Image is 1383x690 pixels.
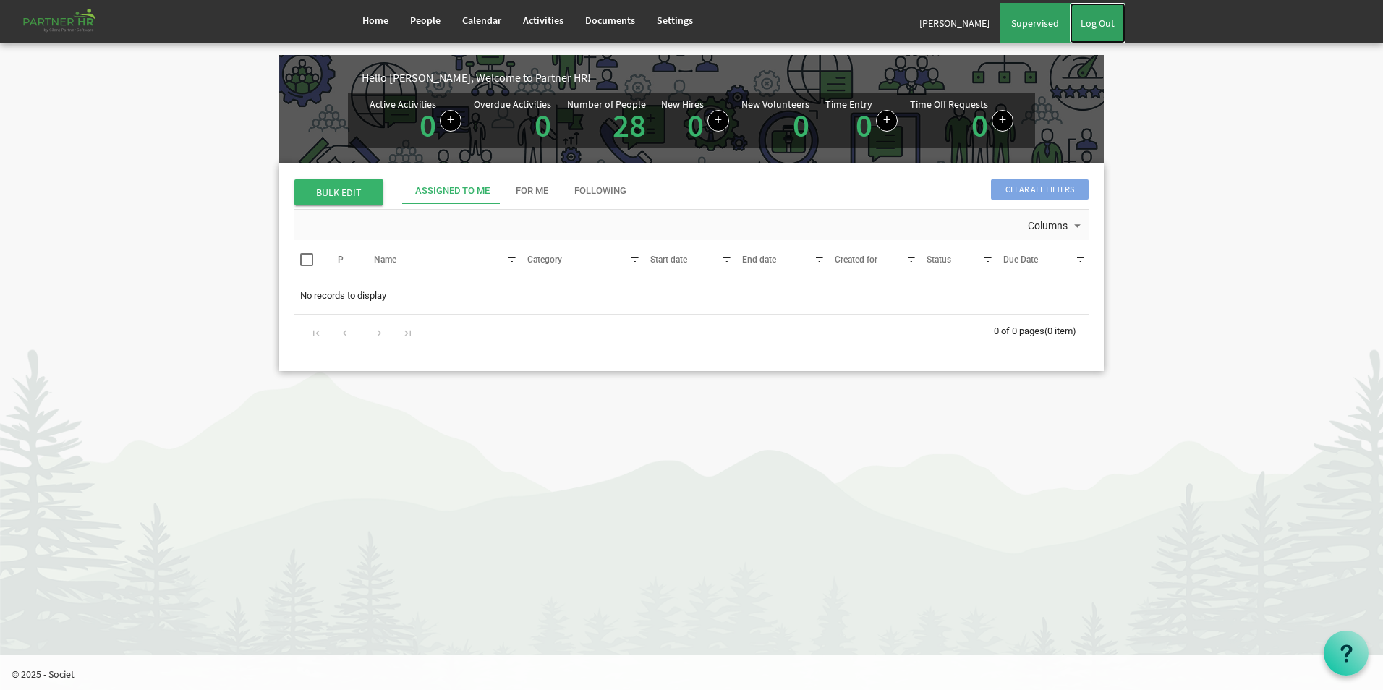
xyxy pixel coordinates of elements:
[910,99,988,109] div: Time Off Requests
[567,99,646,109] div: Number of People
[1003,255,1038,265] span: Due Date
[1025,210,1087,240] div: Columns
[650,255,687,265] span: Start date
[910,99,1013,142] div: Number of active time off requests
[370,322,389,342] div: Go to next page
[370,99,436,109] div: Active Activities
[707,110,729,132] a: Add new person to Partner HR
[410,14,441,27] span: People
[992,110,1013,132] a: Create a new time off request
[567,99,650,142] div: Total number of active people in Partner HR
[835,255,877,265] span: Created for
[927,255,951,265] span: Status
[516,184,548,198] div: For Me
[440,110,461,132] a: Create a new Activity
[1025,217,1087,236] button: Columns
[661,99,704,109] div: New Hires
[825,99,872,109] div: Time Entry
[415,184,490,198] div: Assigned To Me
[474,99,551,109] div: Overdue Activities
[338,255,344,265] span: P
[657,14,693,27] span: Settings
[1070,3,1125,43] a: Log Out
[420,105,436,145] a: 0
[12,667,1383,681] p: © 2025 - Societ
[825,99,898,142] div: Number of Time Entries
[1011,17,1059,30] span: Supervised
[362,14,388,27] span: Home
[1000,3,1070,43] a: Supervised
[661,99,729,142] div: People hired in the last 7 days
[876,110,898,132] a: Log hours
[585,14,635,27] span: Documents
[374,255,396,265] span: Name
[741,99,813,142] div: Volunteer hired in the last 7 days
[462,14,501,27] span: Calendar
[1026,217,1069,235] span: Columns
[994,325,1044,336] span: 0 of 0 pages
[741,99,809,109] div: New Volunteers
[527,255,562,265] span: Category
[474,99,555,142] div: Activities assigned to you for which the Due Date is passed
[402,178,1198,204] div: tab-header
[294,282,1089,310] td: No records to display
[856,105,872,145] a: 0
[335,322,354,342] div: Go to previous page
[307,322,326,342] div: Go to first page
[994,315,1089,345] div: 0 of 0 pages (0 item)
[1044,325,1076,336] span: (0 item)
[742,255,776,265] span: End date
[971,105,988,145] a: 0
[687,105,704,145] a: 0
[294,179,383,205] span: BULK EDIT
[398,322,417,342] div: Go to last page
[370,99,461,142] div: Number of active Activities in Partner HR
[793,105,809,145] a: 0
[574,184,626,198] div: Following
[613,105,646,145] a: 28
[523,14,563,27] span: Activities
[535,105,551,145] a: 0
[362,69,1104,86] div: Hello [PERSON_NAME], Welcome to Partner HR!
[991,179,1089,200] span: Clear all filters
[908,3,1000,43] a: [PERSON_NAME]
